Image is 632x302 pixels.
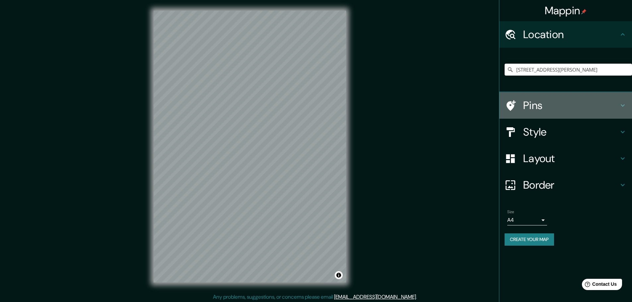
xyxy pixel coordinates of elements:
[523,178,619,192] h4: Border
[523,152,619,165] h4: Layout
[523,125,619,139] h4: Style
[335,271,343,279] button: Toggle attribution
[417,293,418,301] div: .
[499,92,632,119] div: Pins
[499,21,632,48] div: Location
[507,215,547,225] div: A4
[499,119,632,145] div: Style
[523,28,619,41] h4: Location
[573,276,625,295] iframe: Help widget launcher
[213,293,417,301] p: Any problems, suggestions, or concerns please email .
[154,11,346,282] canvas: Map
[545,4,587,17] h4: Mappin
[523,99,619,112] h4: Pins
[505,233,554,246] button: Create your map
[418,293,419,301] div: .
[334,293,416,300] a: [EMAIL_ADDRESS][DOMAIN_NAME]
[499,172,632,198] div: Border
[581,9,587,14] img: pin-icon.png
[507,209,514,215] label: Size
[499,145,632,172] div: Layout
[505,64,632,76] input: Pick your city or area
